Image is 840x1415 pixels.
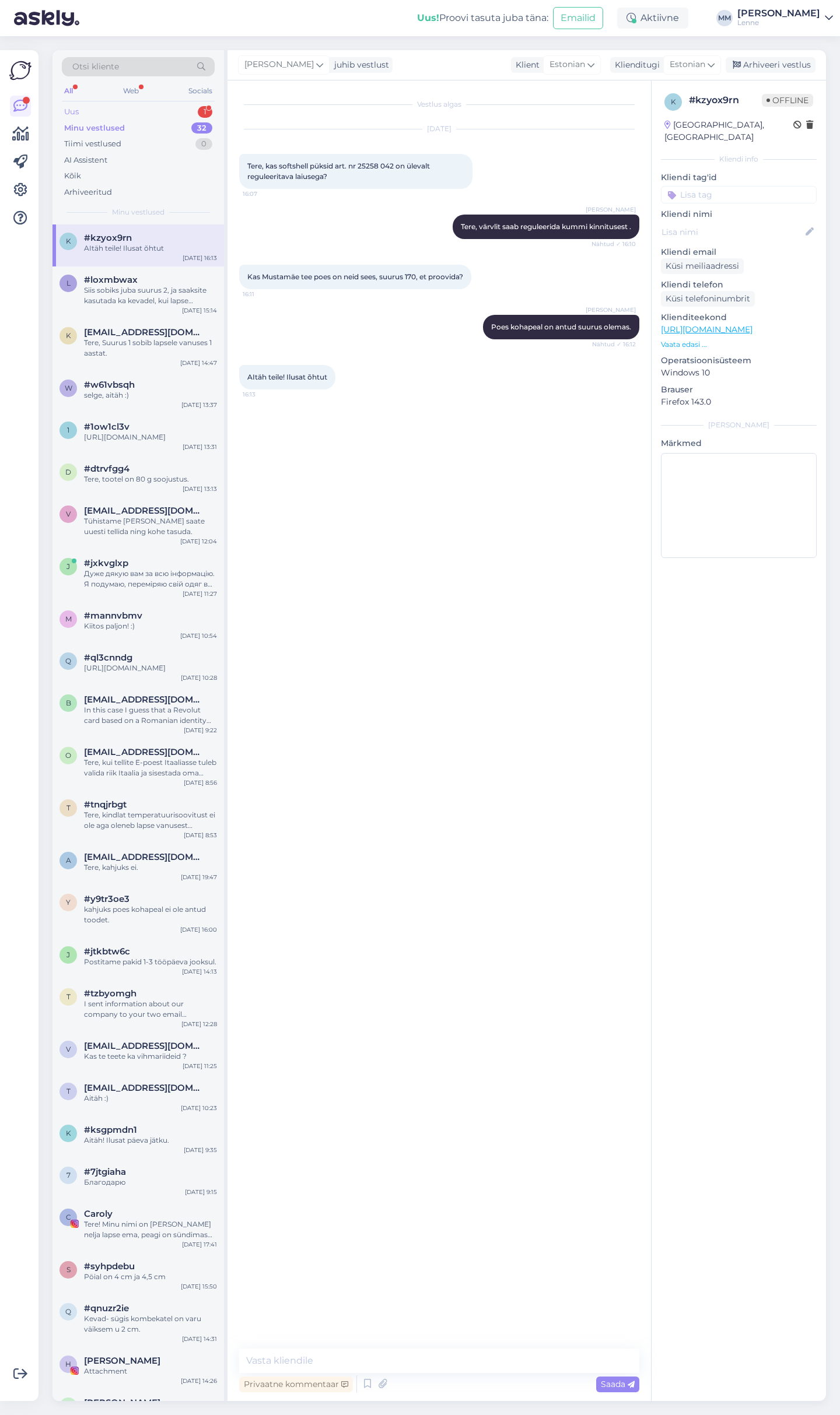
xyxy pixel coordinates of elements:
div: In this case I guess that a Revolut card based on a Romanian identity would not be accepted as we... [84,705,217,726]
span: [PERSON_NAME] [586,306,636,314]
span: 16:07 [243,189,286,198]
div: Attachment [84,1366,217,1377]
p: Kliendi nimi [661,208,817,220]
span: [PERSON_NAME] [244,58,314,71]
div: [DATE] 12:04 [180,537,217,546]
p: Klienditeekond [661,311,817,324]
span: k [66,1129,71,1137]
span: 16:11 [243,290,286,299]
div: Minu vestlused [64,122,125,134]
div: Privaatne kommentaar [239,1377,353,1392]
span: m [65,615,72,623]
p: Märkmed [661,437,817,450]
div: Klienditugi [610,59,660,71]
div: [DATE] 9:15 [185,1188,217,1196]
b: Uus! [417,12,439,23]
p: Brauser [661,384,817,396]
div: Arhiveeritud [64,187,112,198]
div: I sent information about our company to your two email addresses: [EMAIL_ADDRESS][DOMAIN_NAME] an... [84,999,217,1020]
div: [DATE] 14:26 [181,1377,217,1385]
span: AItäh teile! Ilusat õhtut [247,373,327,381]
div: Tere, Suurus 1 sobib lapsele vanuses 1 aastat. [84,338,217,359]
div: [DATE] 13:37 [181,401,217,409]
div: Vestlus algas [239,99,639,110]
img: Askly Logo [9,59,32,82]
span: q [65,1307,71,1316]
span: Caroly [84,1209,113,1219]
span: tohus96@gmail.com [84,1083,205,1093]
span: Estonian [549,58,585,71]
span: 16:13 [243,390,286,399]
div: [PERSON_NAME] [661,420,817,430]
span: j [66,950,70,959]
span: q [65,656,71,665]
span: s [66,1265,71,1274]
div: Kevad- sügis kombekatel on varu väiksem u 2 cm. [84,1314,217,1335]
span: aaaydz01@gmail.com [84,852,205,862]
div: All [62,83,75,99]
span: v [66,1045,71,1054]
div: Arhiveeri vestlus [726,57,815,73]
div: juhib vestlust [330,59,389,71]
div: Kas te teete ka vihmariideid ? [84,1051,217,1062]
div: Proovi tasuta juba täna: [417,11,548,25]
span: #jtkbtw6c [84,946,130,957]
div: Дуже дякую вам за всю інформацію. Я подумаю, переміряю свій одяг в грудях і оберу. Гарного вам дня. [84,568,217,589]
div: 0 [195,138,212,150]
div: Lenne [737,18,820,27]
span: t [66,803,71,812]
span: [PERSON_NAME] [586,205,636,214]
div: 1 [198,106,212,118]
div: Tere, tootel on 80 g soojustus. [84,474,217,484]
div: [DATE] 14:13 [182,967,217,976]
div: Aitäh! Ilusat päeva jätku. [84,1135,217,1146]
div: Küsi telefoninumbrit [661,291,755,307]
div: [DATE] 8:56 [184,778,217,787]
div: selge, aitäh :) [84,390,217,401]
span: 1 [67,426,69,434]
div: AI Assistent [64,155,107,166]
span: H [65,1360,71,1368]
a: [URL][DOMAIN_NAME] [661,324,752,335]
div: Siis sobiks juba suurus 2, ja saaksite kasutada ka kevadel, kui lapse [PERSON_NAME] ei muutu. [84,285,217,306]
div: Postitame pakid 1-3 tööpäeva jooksul. [84,957,217,967]
span: w [65,384,72,392]
span: Poes kohapeal on antud suurus olemas. [491,322,631,331]
span: v [66,510,71,518]
p: Firefox 143.0 [661,396,817,408]
div: [DATE] 11:27 [183,589,217,598]
span: b [66,698,71,707]
span: botnariuc.i@gmail.com [84,694,205,705]
div: Tiimi vestlused [64,138,121,150]
span: Nähtud ✓ 16:10 [591,240,636,248]
span: Heli Huoponen [84,1356,160,1366]
div: [GEOGRAPHIC_DATA], [GEOGRAPHIC_DATA] [664,119,793,143]
div: [DATE] 8:53 [184,831,217,840]
div: [DATE] 19:47 [181,873,217,882]
p: Operatsioonisüsteem [661,354,817,367]
div: Kõik [64,170,81,182]
div: Tere! Minu nimi on [PERSON_NAME] nelja lapse ema, peagi on sündimas viies laps meie perre. Seoses... [84,1219,217,1240]
a: [PERSON_NAME]Lenne [737,9,833,27]
div: Pöial on 4 cm ja 4,5 cm [84,1272,217,1282]
span: Minu vestlused [112,207,164,217]
div: Tere, kui tellite E-poest Itaaliasse tuleb valida riik Itaalia ja sisestada oma kodune aadress. [84,757,217,778]
span: k [671,97,676,106]
span: #dtrvfgg4 [84,464,129,474]
span: #jxkvglxp [84,558,128,568]
div: [DATE] 11:25 [183,1062,217,1070]
div: # kzyox9rn [689,93,762,107]
span: k [66,331,71,340]
span: Tere, värvlit saab reguleerida kummi kinnitusest . [461,222,631,231]
div: Klient [511,59,540,71]
div: [DATE] 13:31 [183,443,217,451]
div: Socials [186,83,215,99]
span: l [66,279,71,287]
p: Kliendi email [661,246,817,258]
span: y [66,898,71,907]
button: Emailid [553,7,603,29]
span: #mannvbmv [84,610,142,621]
span: #tzbyomgh [84,988,136,999]
div: Kliendi info [661,154,817,164]
span: #loxmbwax [84,275,138,285]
